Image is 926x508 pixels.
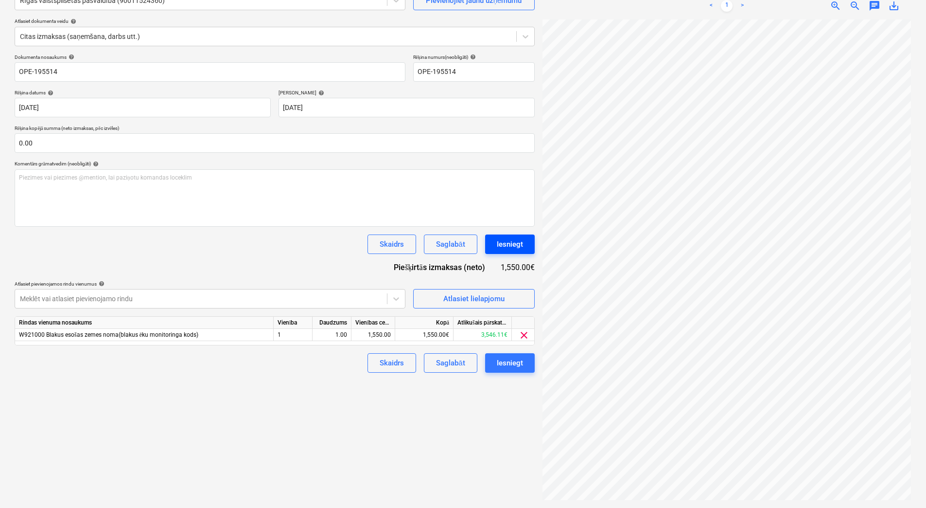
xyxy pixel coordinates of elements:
div: Dokumenta nosaukums [15,54,405,60]
div: Atlasiet lielapjomu [443,292,505,305]
div: 1,550.00€ [395,329,454,341]
span: help [316,90,324,96]
div: Saglabāt [436,238,465,251]
button: Iesniegt [485,235,535,254]
span: clear [518,329,530,341]
div: Komentārs grāmatvedim (neobligāti) [15,161,535,167]
span: help [46,90,53,96]
span: W921000 Blakus esošas zemes noma(blakus ēku monitoringa kods) [19,331,198,338]
button: Atlasiet lielapjomu [413,289,535,308]
input: Rēķina datums nav norādīts [15,98,271,117]
input: Rēķina numurs [413,62,535,82]
div: Skaidrs [380,238,404,251]
span: help [97,281,105,287]
span: help [67,54,74,60]
div: Atlikušais pārskatītais budžets [454,317,512,329]
input: Dokumenta nosaukums [15,62,405,82]
div: Iesniegt [497,357,523,369]
div: Atlasiet dokumenta veidu [15,18,535,24]
div: Kopā [395,317,454,329]
div: Iesniegt [497,238,523,251]
button: Skaidrs [367,235,416,254]
p: Rēķina kopējā summa (neto izmaksas, pēc izvēles) [15,125,535,133]
button: Saglabāt [424,235,477,254]
div: Vienība [274,317,313,329]
div: 1,550.00€ [501,262,535,273]
div: 1.00 [316,329,347,341]
div: Daudzums [313,317,351,329]
div: 1 [274,329,313,341]
button: Skaidrs [367,353,416,373]
span: help [69,18,76,24]
iframe: Chat Widget [877,461,926,508]
div: Vienības cena [351,317,395,329]
div: Rindas vienuma nosaukums [15,317,274,329]
button: Iesniegt [485,353,535,373]
div: [PERSON_NAME] [279,90,535,96]
div: 3,546.11€ [454,329,512,341]
div: Saglabāt [436,357,465,369]
div: Rēķina datums [15,90,271,96]
div: Atlasiet pievienojamos rindu vienumus [15,281,405,287]
button: Saglabāt [424,353,477,373]
span: help [91,161,99,167]
div: 1,550.00 [355,329,391,341]
div: Piešķirtās izmaksas (neto) [386,262,500,273]
input: Rēķina kopējā summa (neto izmaksas, pēc izvēles) [15,133,535,153]
input: Izpildes datums nav norādīts [279,98,535,117]
div: Skaidrs [380,357,404,369]
span: help [468,54,476,60]
div: Rēķina numurs (neobligāti) [413,54,535,60]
